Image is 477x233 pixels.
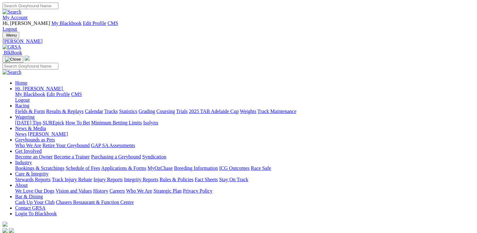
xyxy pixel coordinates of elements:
[15,165,64,171] a: Bookings & Scratchings
[3,50,22,55] a: BlkBook
[3,26,17,32] a: Logout
[3,222,8,227] img: logo-grsa-white.png
[15,154,53,159] a: Become an Owner
[91,120,142,125] a: Minimum Betting Limits
[9,228,14,233] img: twitter.svg
[109,188,125,194] a: Careers
[15,86,64,91] a: Hi, [PERSON_NAME]
[156,109,175,114] a: Coursing
[15,109,474,114] div: Racing
[148,165,173,171] a: MyOzChase
[104,109,118,114] a: Tracks
[189,109,239,114] a: 2025 TAB Adelaide Cup
[15,131,26,137] a: News
[55,188,92,194] a: Vision and Values
[91,143,135,148] a: GAP SA Assessments
[91,154,141,159] a: Purchasing a Greyhound
[15,137,55,142] a: Greyhounds as Pets
[51,21,82,26] a: My Blackbook
[15,205,45,211] a: Contact GRSA
[139,109,155,114] a: Grading
[154,188,182,194] a: Strategic Plan
[15,109,45,114] a: Fields & Form
[52,177,92,182] a: Track Injury Rebate
[108,21,118,26] a: CMS
[66,165,100,171] a: Schedule of Fees
[101,165,146,171] a: Applications & Forms
[219,177,248,182] a: Stay On Track
[126,188,152,194] a: Who We Are
[15,114,35,120] a: Wagering
[15,200,474,205] div: Bar & Dining
[160,177,194,182] a: Rules & Policies
[15,211,57,216] a: Login To Blackbook
[15,165,474,171] div: Industry
[3,228,8,233] img: facebook.svg
[15,86,63,91] span: Hi, [PERSON_NAME]
[15,92,474,103] div: Hi, [PERSON_NAME]
[183,188,212,194] a: Privacy Policy
[15,171,49,176] a: Care & Integrity
[3,56,23,63] button: Toggle navigation
[3,9,21,15] img: Search
[28,131,68,137] a: [PERSON_NAME]
[142,154,166,159] a: Syndication
[83,21,106,26] a: Edit Profile
[54,154,90,159] a: Become a Trainer
[176,109,188,114] a: Trials
[119,109,137,114] a: Statistics
[47,92,70,97] a: Edit Profile
[3,32,19,39] button: Toggle navigation
[66,120,90,125] a: How To Bet
[15,120,474,126] div: Wagering
[3,69,21,75] img: Search
[143,120,158,125] a: Isolynx
[15,131,474,137] div: News & Media
[3,44,21,50] img: GRSA
[15,92,45,97] a: My Blackbook
[15,97,30,103] a: Logout
[93,188,108,194] a: History
[4,50,22,55] span: BlkBook
[43,120,64,125] a: SUREpick
[3,63,58,69] input: Search
[3,39,474,44] a: [PERSON_NAME]
[3,21,50,26] span: Hi, [PERSON_NAME]
[15,160,32,165] a: Industry
[15,103,29,108] a: Racing
[3,15,28,20] a: My Account
[15,177,474,182] div: Care & Integrity
[3,21,474,32] div: My Account
[5,57,21,62] img: Close
[6,33,17,38] span: Menu
[15,154,474,160] div: Get Involved
[15,188,474,194] div: About
[174,165,218,171] a: Breeding Information
[258,109,296,114] a: Track Maintenance
[56,200,134,205] a: Chasers Restaurant & Function Centre
[15,143,41,148] a: Who We Are
[93,177,123,182] a: Injury Reports
[219,165,249,171] a: ICG Outcomes
[15,200,55,205] a: Cash Up Your Club
[15,194,43,199] a: Bar & Dining
[15,126,46,131] a: News & Media
[15,188,54,194] a: We Love Our Dogs
[3,3,58,9] input: Search
[25,56,30,61] img: logo-grsa-white.png
[124,177,158,182] a: Integrity Reports
[85,109,103,114] a: Calendar
[15,177,50,182] a: Stewards Reports
[195,177,218,182] a: Fact Sheets
[240,109,256,114] a: Weights
[15,148,42,154] a: Get Involved
[15,120,41,125] a: [DATE] Tips
[46,109,84,114] a: Results & Replays
[15,143,474,148] div: Greyhounds as Pets
[15,182,28,188] a: About
[15,80,27,86] a: Home
[71,92,82,97] a: CMS
[251,165,271,171] a: Race Safe
[43,143,90,148] a: Retire Your Greyhound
